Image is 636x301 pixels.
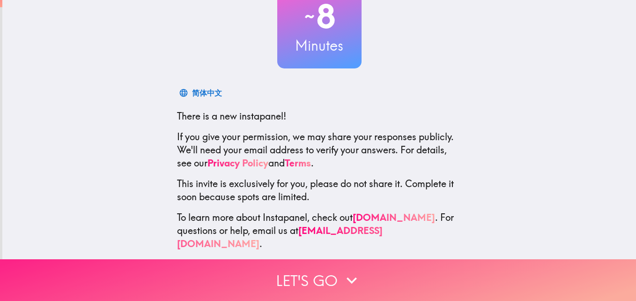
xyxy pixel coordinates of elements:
[177,83,226,102] button: 简体中文
[303,2,316,30] span: ~
[192,86,222,99] div: 简体中文
[177,177,462,203] p: This invite is exclusively for you, please do not share it. Complete it soon because spots are li...
[177,211,462,250] p: To learn more about Instapanel, check out . For questions or help, email us at .
[177,110,286,122] span: There is a new instapanel!
[285,157,311,169] a: Terms
[277,36,362,55] h3: Minutes
[177,225,383,249] a: [EMAIL_ADDRESS][DOMAIN_NAME]
[207,157,268,169] a: Privacy Policy
[353,211,435,223] a: [DOMAIN_NAME]
[177,130,462,170] p: If you give your permission, we may share your responses publicly. We'll need your email address ...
